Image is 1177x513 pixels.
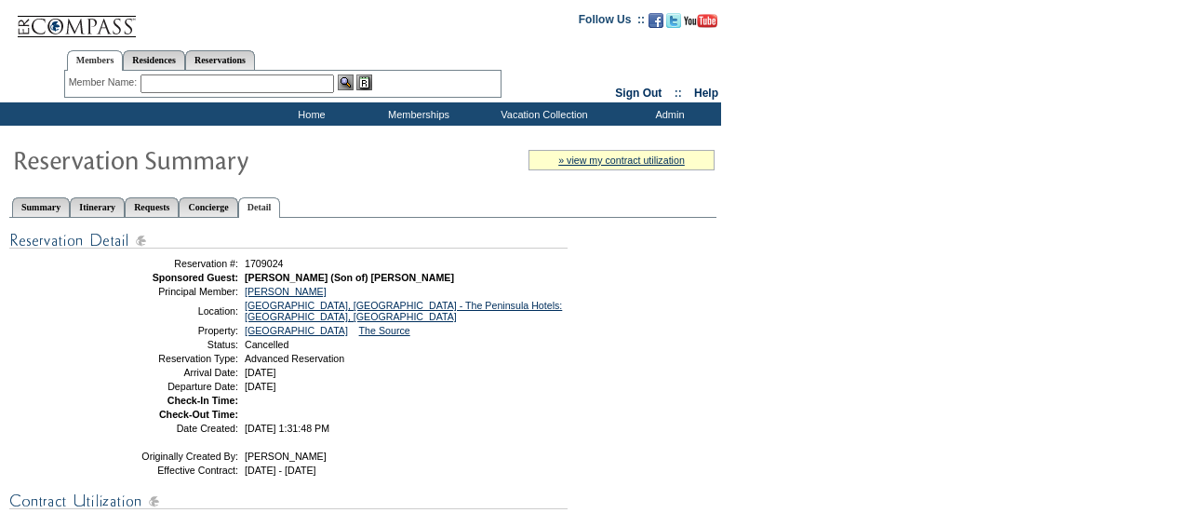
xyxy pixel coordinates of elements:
strong: Check-In Time: [167,395,238,406]
td: Arrival Date: [105,367,238,378]
span: 1709024 [245,258,284,269]
a: Detail [238,197,281,218]
td: Effective Contract: [105,465,238,476]
td: Vacation Collection [470,102,614,126]
a: Concierge [179,197,237,217]
img: View [338,74,354,90]
td: Reservation #: [105,258,238,269]
a: [PERSON_NAME] [245,286,327,297]
span: :: [675,87,682,100]
a: Subscribe to our YouTube Channel [684,19,717,30]
span: Advanced Reservation [245,353,344,364]
td: Home [256,102,363,126]
span: [DATE] 1:31:48 PM [245,423,329,434]
a: Requests [125,197,179,217]
strong: Sponsored Guest: [153,272,238,283]
td: Departure Date: [105,381,238,392]
a: Follow us on Twitter [666,19,681,30]
td: Location: [105,300,238,322]
td: Memberships [363,102,470,126]
a: Residences [123,50,185,70]
a: Help [694,87,718,100]
td: Property: [105,325,238,336]
img: Become our fan on Facebook [649,13,663,28]
td: Reservation Type: [105,353,238,364]
a: The Source [359,325,410,336]
a: Sign Out [615,87,662,100]
td: Admin [614,102,721,126]
a: Members [67,50,124,71]
img: Follow us on Twitter [666,13,681,28]
a: Become our fan on Facebook [649,19,663,30]
td: Originally Created By: [105,451,238,462]
img: Contract Utilization [9,490,568,513]
img: Reservaton Summary [12,141,384,178]
a: Itinerary [70,197,125,217]
a: [GEOGRAPHIC_DATA] [245,325,348,336]
img: Subscribe to our YouTube Channel [684,14,717,28]
a: [GEOGRAPHIC_DATA], [GEOGRAPHIC_DATA] - The Peninsula Hotels: [GEOGRAPHIC_DATA], [GEOGRAPHIC_DATA] [245,300,562,322]
span: [DATE] [245,381,276,392]
img: Reservations [356,74,372,90]
td: Principal Member: [105,286,238,297]
span: [PERSON_NAME] [245,451,327,462]
span: [PERSON_NAME] (Son of) [PERSON_NAME] [245,272,454,283]
td: Status: [105,339,238,350]
a: Summary [12,197,70,217]
span: [DATE] [245,367,276,378]
img: Reservation Detail [9,229,568,252]
span: [DATE] - [DATE] [245,465,316,476]
td: Date Created: [105,423,238,434]
a: Reservations [185,50,255,70]
td: Follow Us :: [579,11,645,34]
strong: Check-Out Time: [159,409,238,420]
a: » view my contract utilization [558,155,685,166]
div: Member Name: [69,74,140,90]
span: Cancelled [245,339,288,350]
